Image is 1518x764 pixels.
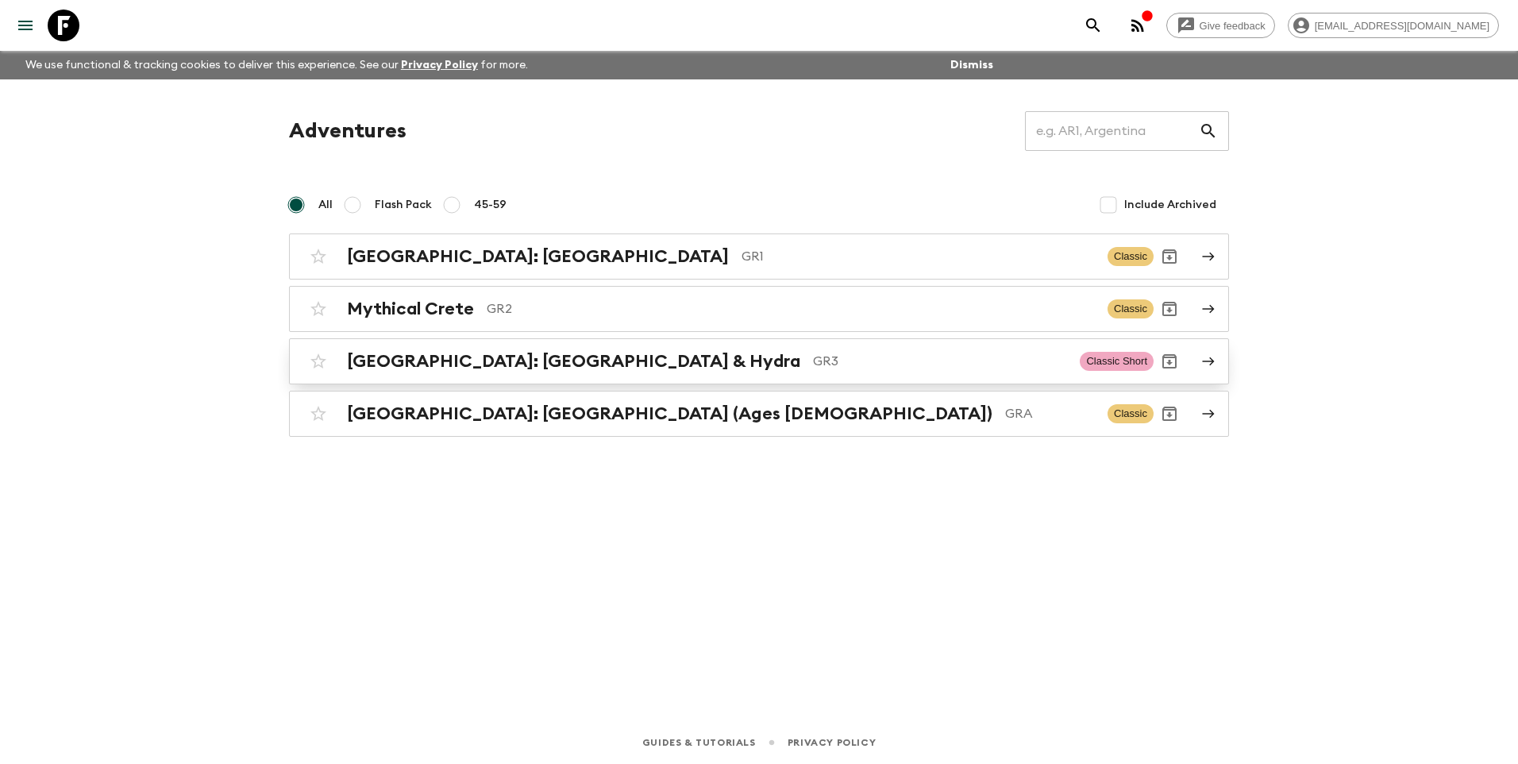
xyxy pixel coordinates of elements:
[347,246,729,267] h2: [GEOGRAPHIC_DATA]: [GEOGRAPHIC_DATA]
[289,391,1229,437] a: [GEOGRAPHIC_DATA]: [GEOGRAPHIC_DATA] (Ages [DEMOGRAPHIC_DATA])GRAClassicArchive
[813,352,1067,371] p: GR3
[19,51,534,79] p: We use functional & tracking cookies to deliver this experience. See our for more.
[1080,352,1154,371] span: Classic Short
[347,403,992,424] h2: [GEOGRAPHIC_DATA]: [GEOGRAPHIC_DATA] (Ages [DEMOGRAPHIC_DATA])
[1077,10,1109,41] button: search adventures
[788,734,876,751] a: Privacy Policy
[474,197,507,213] span: 45-59
[1154,398,1185,430] button: Archive
[401,60,478,71] a: Privacy Policy
[1154,345,1185,377] button: Archive
[642,734,756,751] a: Guides & Tutorials
[1288,13,1499,38] div: [EMAIL_ADDRESS][DOMAIN_NAME]
[1108,404,1154,423] span: Classic
[742,247,1095,266] p: GR1
[1191,20,1274,32] span: Give feedback
[347,351,800,372] h2: [GEOGRAPHIC_DATA]: [GEOGRAPHIC_DATA] & Hydra
[289,115,406,147] h1: Adventures
[1005,404,1095,423] p: GRA
[1306,20,1498,32] span: [EMAIL_ADDRESS][DOMAIN_NAME]
[375,197,432,213] span: Flash Pack
[347,299,474,319] h2: Mythical Crete
[1108,247,1154,266] span: Classic
[289,286,1229,332] a: Mythical CreteGR2ClassicArchive
[1166,13,1275,38] a: Give feedback
[10,10,41,41] button: menu
[1154,293,1185,325] button: Archive
[1025,109,1199,153] input: e.g. AR1, Argentina
[487,299,1095,318] p: GR2
[1124,197,1216,213] span: Include Archived
[946,54,997,76] button: Dismiss
[1108,299,1154,318] span: Classic
[289,233,1229,280] a: [GEOGRAPHIC_DATA]: [GEOGRAPHIC_DATA]GR1ClassicArchive
[289,338,1229,384] a: [GEOGRAPHIC_DATA]: [GEOGRAPHIC_DATA] & HydraGR3Classic ShortArchive
[318,197,333,213] span: All
[1154,241,1185,272] button: Archive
